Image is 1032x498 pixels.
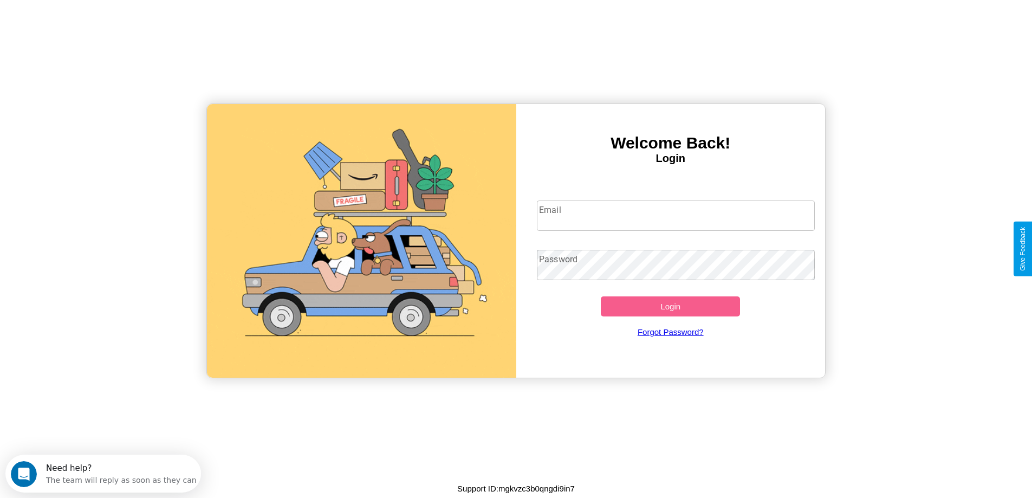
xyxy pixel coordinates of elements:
[41,18,191,29] div: The team will reply as soon as they can
[4,4,202,34] div: Open Intercom Messenger
[601,296,740,316] button: Login
[516,134,826,152] h3: Welcome Back!
[41,9,191,18] div: Need help?
[11,461,37,487] iframe: Intercom live chat
[207,104,516,378] img: gif
[531,316,809,347] a: Forgot Password?
[516,152,826,165] h4: Login
[1019,227,1027,271] div: Give Feedback
[457,481,575,496] p: Support ID: mgkvzc3b0qngdi9in7
[5,455,201,493] iframe: Intercom live chat discovery launcher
